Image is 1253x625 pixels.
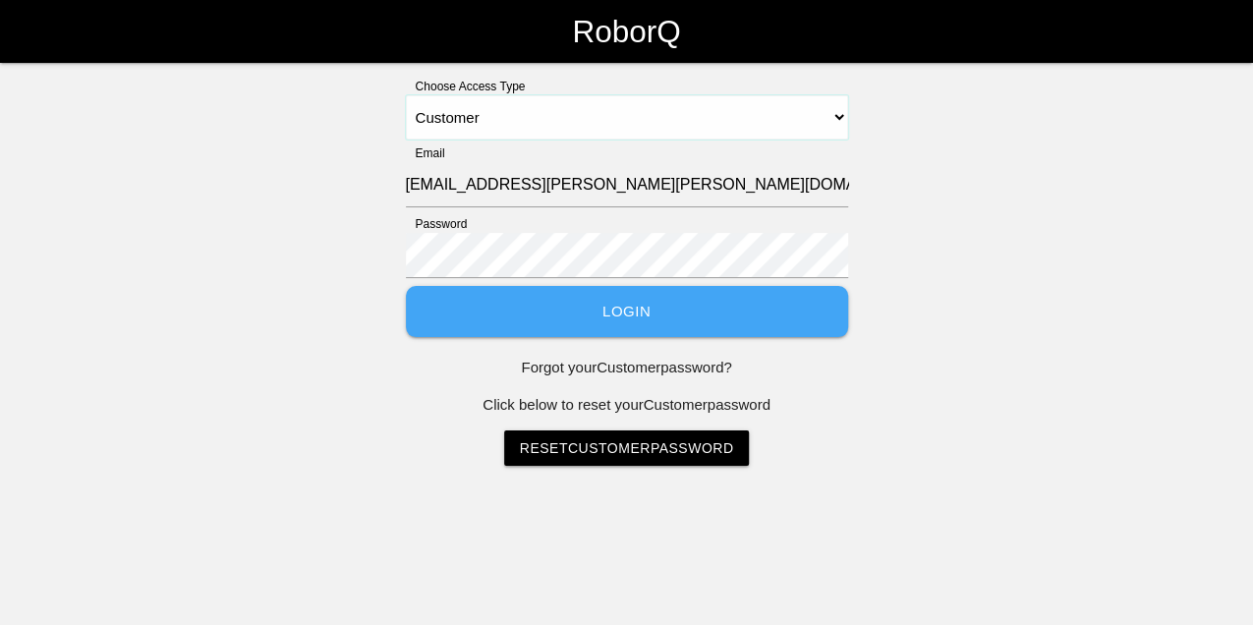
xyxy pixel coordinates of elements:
button: Login [406,286,848,338]
a: ResetCustomerPassword [504,430,750,466]
label: Email [406,144,445,162]
p: Click below to reset your Customer password [406,394,848,417]
label: Password [406,215,468,233]
label: Choose Access Type [406,78,526,95]
p: Forgot your Customer password? [406,357,848,379]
